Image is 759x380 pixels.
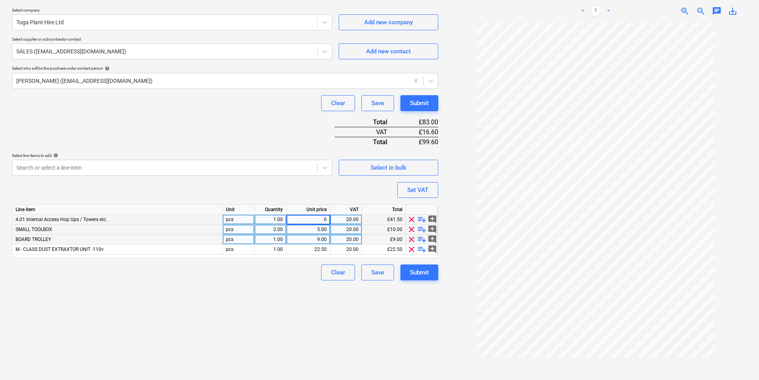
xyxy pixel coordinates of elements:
button: Set VAT [397,182,438,198]
div: pcs [223,225,255,235]
span: add_comment [428,235,437,244]
span: playlist_add [417,235,427,244]
div: £99.60 [400,137,438,147]
div: 5.00 [290,225,327,235]
div: Clear [331,98,345,108]
div: Set VAT [407,185,428,195]
div: pcs [223,235,255,245]
div: £9.00 [362,235,406,245]
div: £83.00 [400,118,438,127]
p: Select supplier or subcontractor contact [12,37,332,43]
span: playlist_add [417,225,427,234]
button: Select in bulk [339,160,438,176]
div: Select line-items to add [12,153,332,158]
span: help [52,153,58,158]
button: Save [361,95,394,111]
button: Clear [321,95,355,111]
span: playlist_add [417,245,427,254]
div: Unit [223,205,255,215]
div: pcs [223,215,255,225]
span: add_comment [428,215,437,224]
span: 4.01 Internal Access Hop Ups / Towers etc. [16,217,107,222]
span: save_alt [728,6,737,16]
a: Page 1 is your current page [591,6,600,16]
div: Total [362,205,406,215]
div: pcs [223,245,255,255]
div: 20.00 [333,215,359,225]
span: BOARD TROLLEY [16,237,51,242]
div: VAT [330,205,362,215]
span: clear [407,235,416,244]
p: Select company [12,8,332,14]
div: Select who will be the purchase order contact person [12,66,438,71]
span: help [103,66,110,71]
div: 20.00 [333,235,359,245]
div: Submit [410,98,429,108]
div: Save [371,267,384,278]
div: Save [371,98,384,108]
span: zoom_out [696,6,706,16]
span: SMALL TOOLBOX [16,227,52,232]
div: Select in bulk [371,163,406,173]
div: Add new company [364,17,413,27]
div: 1.00 [258,215,283,225]
span: M - CLASS DUST EXTRAXTOR UNIT -110v [16,247,104,252]
span: chat [712,6,722,16]
a: Next page [604,6,613,16]
button: Add new company [339,14,438,30]
a: Previous page [578,6,588,16]
div: 22.50 [290,245,327,255]
div: 20.00 [333,245,359,255]
div: £10.00 [362,225,406,235]
div: £16.60 [400,127,438,137]
button: Save [361,264,394,280]
div: Add new contact [366,46,411,57]
span: clear [407,245,416,254]
div: 20.00 [333,225,359,235]
div: VAT [335,127,400,137]
div: Line-item [12,205,223,215]
button: Clear [321,264,355,280]
div: 2.00 [258,225,283,235]
button: Add new contact [339,43,438,59]
span: zoom_in [680,6,690,16]
span: add_comment [428,225,437,234]
div: Submit [410,267,429,278]
div: 1.00 [258,235,283,245]
div: Total [335,137,400,147]
div: Total [335,118,400,127]
span: clear [407,215,416,224]
span: clear [407,225,416,234]
div: Unit price [286,205,330,215]
div: Quantity [255,205,286,215]
div: £41.50 [362,215,406,225]
div: £22.50 [362,245,406,255]
span: add_comment [428,245,437,254]
div: Clear [331,267,345,278]
span: playlist_add [417,215,427,224]
button: Submit [400,264,438,280]
div: 1.00 [258,245,283,255]
button: Submit [400,95,438,111]
div: 9.00 [290,235,327,245]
